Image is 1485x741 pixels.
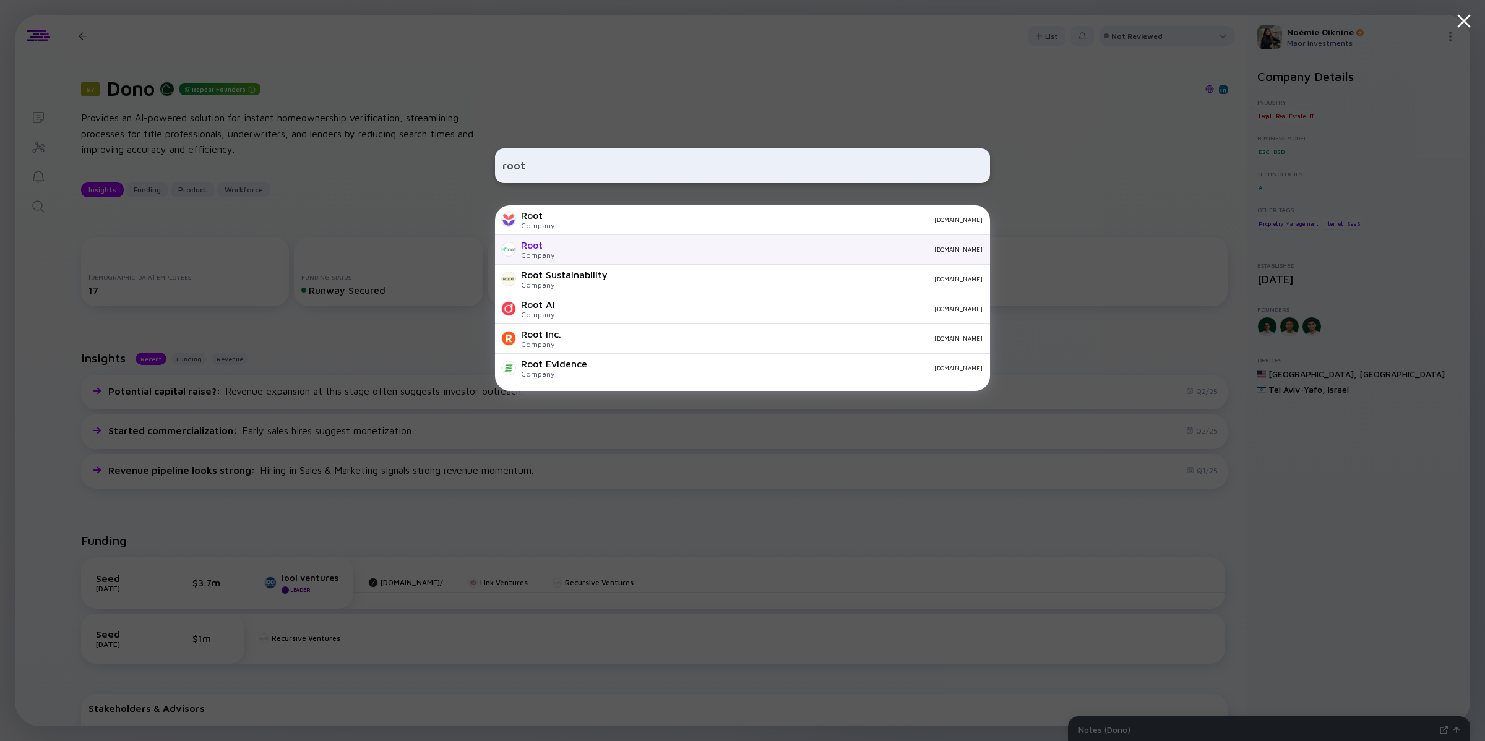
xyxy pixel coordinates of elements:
[521,310,555,319] div: Company
[521,369,587,379] div: Company
[521,210,554,221] div: Root
[571,335,983,342] div: [DOMAIN_NAME]
[521,328,561,340] div: Root Inc.
[521,251,554,260] div: Company
[618,275,983,283] div: [DOMAIN_NAME]
[521,269,608,280] div: Root Sustainability
[521,239,554,251] div: Root
[521,280,608,289] div: Company
[521,358,587,369] div: Root Evidence
[521,221,554,230] div: Company
[521,340,561,349] div: Company
[597,364,983,372] div: [DOMAIN_NAME]
[521,388,608,399] div: ROOT Data Center
[521,299,555,310] div: Root AI
[564,246,983,253] div: [DOMAIN_NAME]
[502,155,983,177] input: Search Company or Investor...
[565,305,983,312] div: [DOMAIN_NAME]
[564,216,983,223] div: [DOMAIN_NAME]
